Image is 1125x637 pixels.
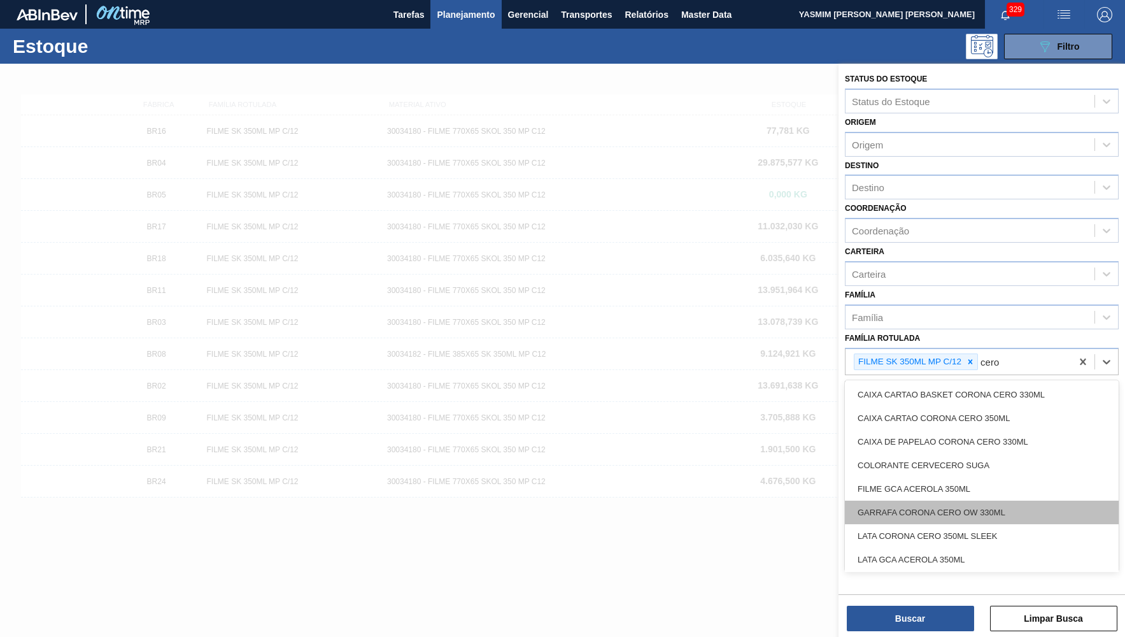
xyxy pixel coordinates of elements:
div: CAIXA DE PAPELAO CORONA CERO 330ML [845,430,1119,454]
div: COLORANTE CERVECERO SUGA [845,454,1119,477]
div: Coordenação [852,225,909,236]
label: Destino [845,161,879,170]
img: userActions [1056,7,1072,22]
span: Filtro [1058,41,1080,52]
div: FILME SK 350ML MP C/12 [854,354,963,370]
span: 329 [1007,3,1024,17]
span: Relatórios [625,7,668,22]
label: Carteira [845,247,884,256]
label: Família [845,290,875,299]
div: FILME GCA ACEROLA 350ML [845,477,1119,501]
span: Tarefas [393,7,425,22]
div: Família [852,311,883,322]
label: Coordenação [845,204,907,213]
label: Material ativo [845,380,909,389]
div: Destino [852,182,884,193]
span: Transportes [561,7,612,22]
div: Origem [852,139,883,150]
label: Família Rotulada [845,334,920,343]
div: GARRAFA CORONA CERO OW 330ML [845,501,1119,524]
div: CAIXA CARTAO CORONA CERO 350ML [845,406,1119,430]
span: Planejamento [437,7,495,22]
div: LATA CORONA CERO 350ML SLEEK [845,524,1119,548]
div: Pogramando: nenhum usuário selecionado [966,34,998,59]
span: Gerencial [508,7,549,22]
h1: Estoque [13,39,201,54]
span: Master Data [681,7,732,22]
img: Logout [1097,7,1112,22]
div: LATA GCA ACEROLA 350ML [845,548,1119,571]
div: Carteira [852,268,886,279]
div: Status do Estoque [852,96,930,106]
label: Origem [845,118,876,127]
button: Filtro [1004,34,1112,59]
button: Notificações [985,6,1026,24]
div: CAIXA CARTAO BASKET CORONA CERO 330ML [845,383,1119,406]
label: Status do Estoque [845,75,927,83]
img: TNhmsLtSVTkK8tSr43FrP2fwEKptu5GPRR3wAAAABJRU5ErkJggg== [17,9,78,20]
